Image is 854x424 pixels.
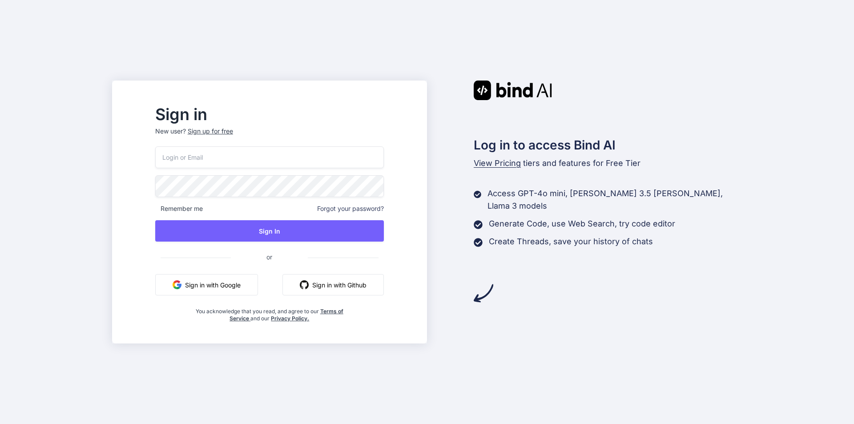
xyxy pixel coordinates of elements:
span: or [231,246,308,268]
button: Sign In [155,220,384,242]
img: google [173,280,181,289]
h2: Log in to access Bind AI [474,136,742,154]
h2: Sign in [155,107,384,121]
span: Remember me [155,204,203,213]
p: Create Threads, save your history of chats [489,235,653,248]
p: New user? [155,127,384,146]
button: Sign in with Github [282,274,384,295]
a: Terms of Service [230,308,343,322]
input: Login or Email [155,146,384,168]
p: tiers and features for Free Tier [474,157,742,170]
p: Access GPT-4o mini, [PERSON_NAME] 3.5 [PERSON_NAME], Llama 3 models [487,187,742,212]
img: arrow [474,283,493,303]
img: github [300,280,309,289]
p: Generate Code, use Web Search, try code editor [489,218,675,230]
div: You acknowledge that you read, and agree to our and our [193,303,346,322]
div: Sign up for free [188,127,233,136]
span: View Pricing [474,158,521,168]
button: Sign in with Google [155,274,258,295]
span: Forgot your password? [317,204,384,213]
a: Privacy Policy. [271,315,309,322]
img: Bind AI logo [474,81,552,100]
